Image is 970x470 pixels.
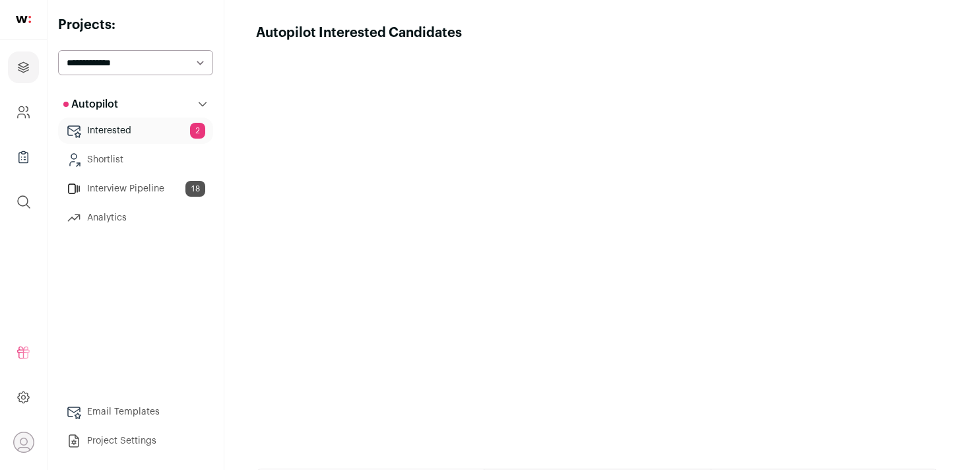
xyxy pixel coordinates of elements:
[58,399,213,425] a: Email Templates
[185,181,205,197] span: 18
[190,123,205,139] span: 2
[58,117,213,144] a: Interested2
[58,147,213,173] a: Shortlist
[58,205,213,231] a: Analytics
[63,96,118,112] p: Autopilot
[58,16,213,34] h2: Projects:
[58,176,213,202] a: Interview Pipeline18
[8,51,39,83] a: Projects
[58,428,213,454] a: Project Settings
[256,24,462,42] h1: Autopilot Interested Candidates
[256,42,938,453] iframe: Autopilot Interested
[8,96,39,128] a: Company and ATS Settings
[8,141,39,173] a: Company Lists
[16,16,31,23] img: wellfound-shorthand-0d5821cbd27db2630d0214b213865d53afaa358527fdda9d0ea32b1df1b89c2c.svg
[58,91,213,117] button: Autopilot
[13,432,34,453] button: Open dropdown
